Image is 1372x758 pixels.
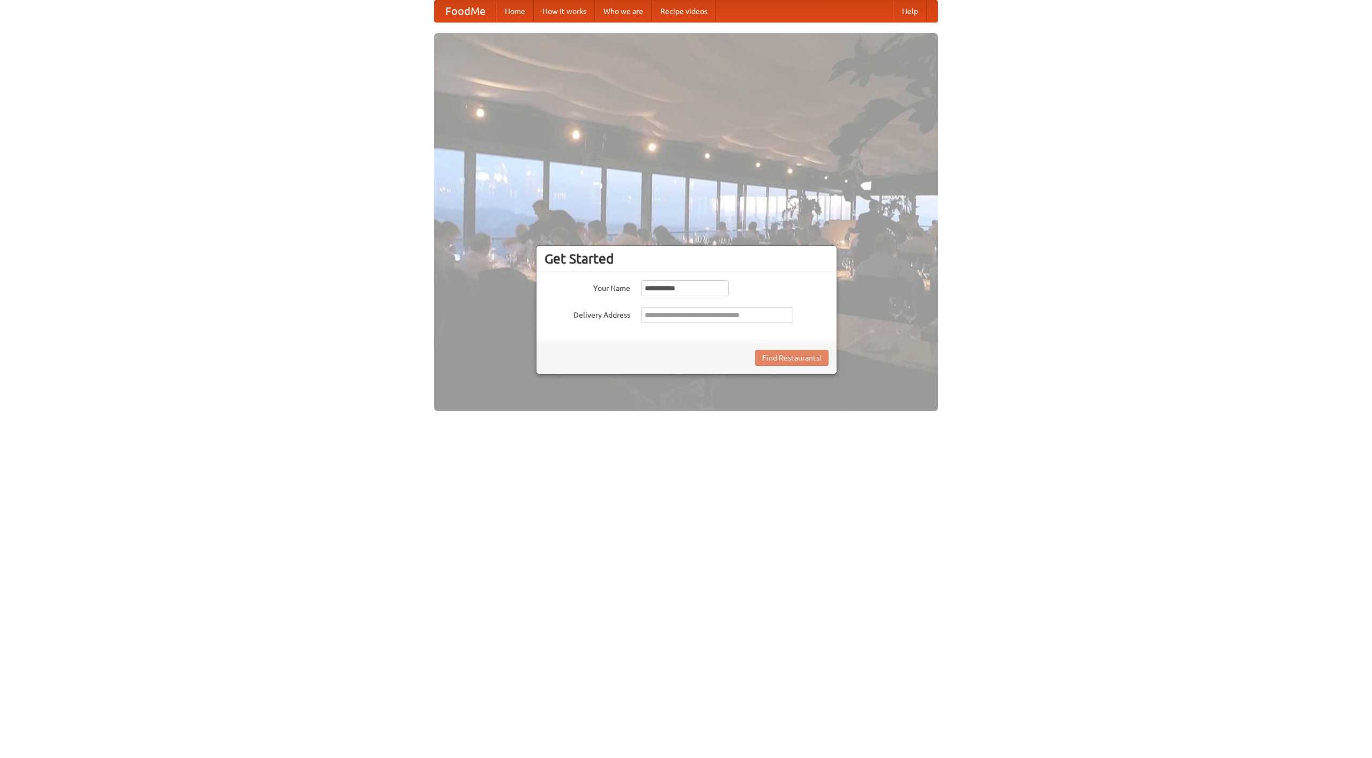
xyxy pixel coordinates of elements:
a: Help [893,1,927,22]
label: Delivery Address [545,307,630,320]
a: FoodMe [435,1,496,22]
h3: Get Started [545,251,829,267]
a: Recipe videos [652,1,716,22]
button: Find Restaurants! [755,350,829,366]
a: How it works [534,1,595,22]
a: Home [496,1,534,22]
label: Your Name [545,280,630,294]
a: Who we are [595,1,652,22]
